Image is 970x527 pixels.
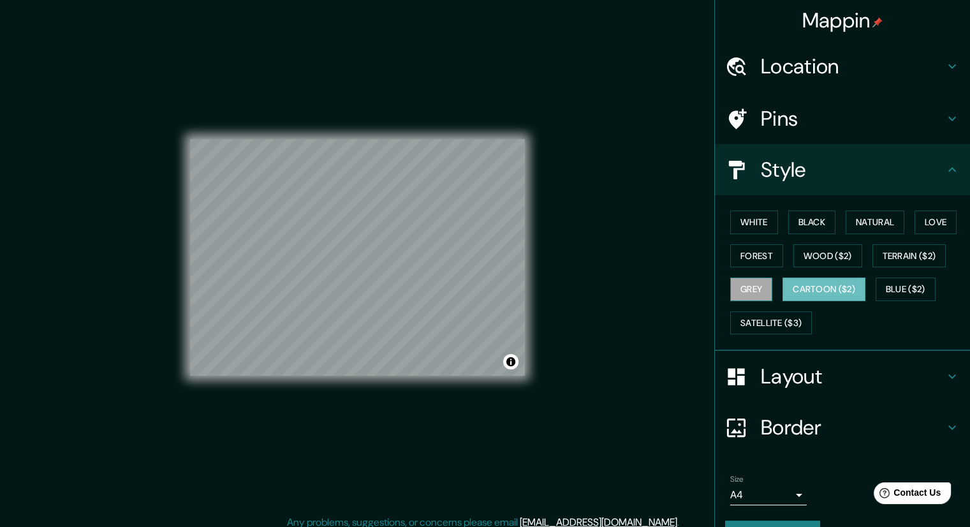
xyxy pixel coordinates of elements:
iframe: Help widget launcher [856,477,956,513]
button: Cartoon ($2) [783,278,865,301]
button: Terrain ($2) [872,244,946,268]
button: Grey [730,278,772,301]
button: Love [915,211,957,234]
button: Wood ($2) [793,244,862,268]
div: Layout [715,351,970,402]
h4: Border [761,415,944,440]
div: Style [715,144,970,195]
div: Location [715,41,970,92]
h4: Layout [761,364,944,389]
button: Satellite ($3) [730,311,812,335]
div: Pins [715,93,970,144]
button: Toggle attribution [503,354,518,369]
button: Natural [846,211,904,234]
h4: Location [761,54,944,79]
button: Forest [730,244,783,268]
button: Black [788,211,836,234]
img: pin-icon.png [872,17,883,27]
label: Size [730,474,744,485]
button: Blue ($2) [876,278,936,301]
div: A4 [730,485,807,505]
button: White [730,211,778,234]
h4: Style [761,157,944,182]
div: Border [715,402,970,453]
h4: Mappin [802,8,883,33]
canvas: Map [190,139,525,376]
h4: Pins [761,106,944,131]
